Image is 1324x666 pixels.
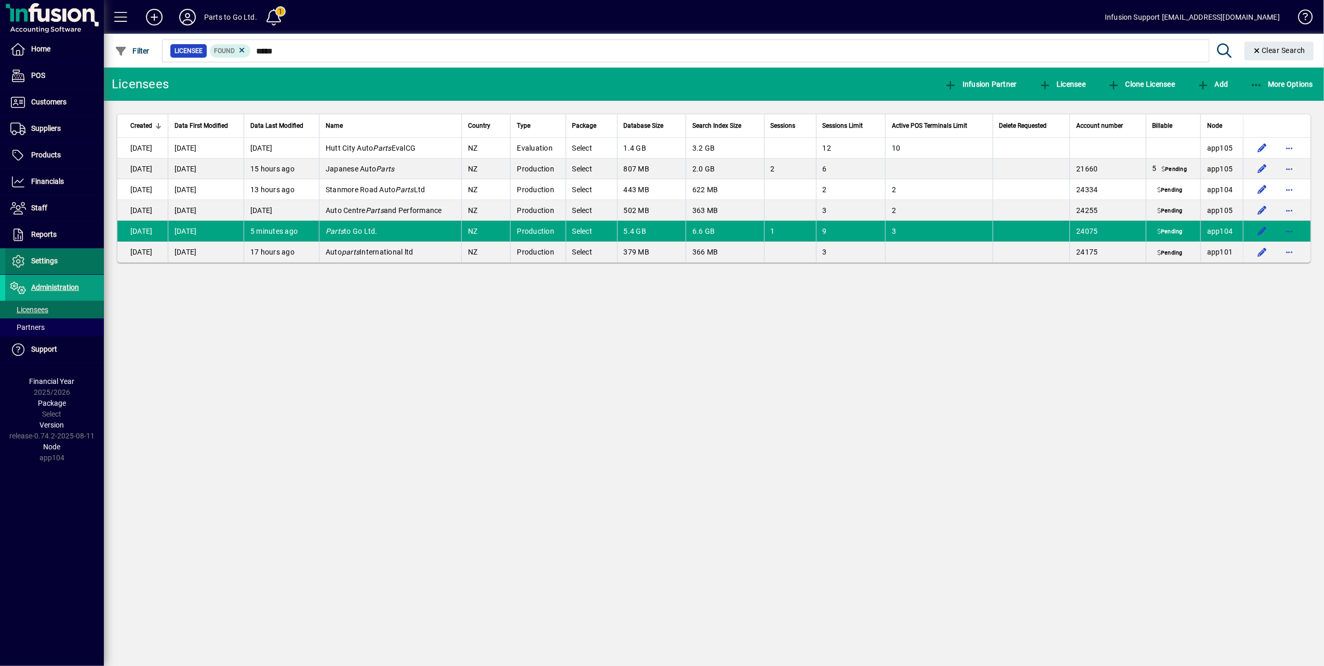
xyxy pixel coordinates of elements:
[1207,144,1233,152] span: app105.prod.infusionbusinesssoftware.com
[326,120,343,131] span: Name
[1105,9,1280,25] div: Infusion Support [EMAIL_ADDRESS][DOMAIN_NAME]
[461,221,511,242] td: NZ
[510,179,565,200] td: Production
[461,242,511,262] td: NZ
[31,283,79,291] span: Administration
[10,305,48,314] span: Licensees
[1207,165,1233,173] span: app105.prod.infusionbusinesssoftware.com
[5,195,104,221] a: Staff
[885,138,993,158] td: 10
[5,169,104,195] a: Financials
[1254,202,1270,219] button: Edit
[468,120,504,131] div: Country
[5,222,104,248] a: Reports
[175,46,203,56] span: Licensee
[999,120,1064,131] div: Delete Requested
[5,318,104,336] a: Partners
[1155,207,1185,216] span: Pending
[823,120,879,131] div: Sessions Limit
[1248,75,1316,94] button: More Options
[510,242,565,262] td: Production
[1254,244,1270,260] button: Edit
[31,230,57,238] span: Reports
[624,120,664,131] span: Database Size
[1245,42,1314,60] button: Clear
[816,242,885,262] td: 3
[510,158,565,179] td: Production
[44,443,61,451] span: Node
[566,138,617,158] td: Select
[117,179,168,200] td: [DATE]
[1281,223,1298,239] button: More options
[892,120,967,131] span: Active POS Terminals Limit
[5,301,104,318] a: Licensees
[31,151,61,159] span: Products
[130,120,152,131] span: Created
[1107,80,1175,88] span: Clone Licensee
[1159,166,1189,174] span: Pending
[244,158,319,179] td: 15 hours ago
[244,138,319,158] td: [DATE]
[885,179,993,200] td: 2
[1155,249,1185,257] span: Pending
[250,120,313,131] div: Data Last Modified
[1105,75,1178,94] button: Clone Licensee
[566,200,617,221] td: Select
[1146,158,1200,179] td: 5
[617,221,686,242] td: 5.4 GB
[214,47,235,55] span: Found
[942,75,1020,94] button: Infusion Partner
[244,200,319,221] td: [DATE]
[771,120,796,131] span: Sessions
[138,8,171,26] button: Add
[244,221,319,242] td: 5 minutes ago
[168,179,244,200] td: [DATE]
[816,158,885,179] td: 6
[5,36,104,62] a: Home
[38,399,66,407] span: Package
[566,158,617,179] td: Select
[5,116,104,142] a: Suppliers
[168,221,244,242] td: [DATE]
[823,120,863,131] span: Sessions Limit
[326,165,395,173] span: Japanese Auto
[117,158,168,179] td: [DATE]
[1069,242,1145,262] td: 24175
[373,144,392,152] em: Parts
[510,138,565,158] td: Evaluation
[1207,120,1222,131] span: Node
[168,158,244,179] td: [DATE]
[168,200,244,221] td: [DATE]
[764,158,816,179] td: 2
[31,257,58,265] span: Settings
[1253,46,1306,55] span: Clear Search
[816,179,885,200] td: 2
[617,138,686,158] td: 1.4 GB
[117,221,168,242] td: [DATE]
[510,221,565,242] td: Production
[1069,158,1145,179] td: 21660
[892,120,986,131] div: Active POS Terminals Limit
[250,120,303,131] span: Data Last Modified
[1290,2,1311,36] a: Knowledge Base
[1076,120,1139,131] div: Account number
[171,8,204,26] button: Profile
[5,248,104,274] a: Settings
[1281,161,1298,177] button: More options
[31,345,57,353] span: Support
[1207,248,1233,256] span: app101.prod.infusionbusinesssoftware.com
[366,206,384,215] em: Parts
[461,200,511,221] td: NZ
[572,120,611,131] div: Package
[686,138,764,158] td: 3.2 GB
[566,242,617,262] td: Select
[342,248,359,256] em: parts
[5,89,104,115] a: Customers
[468,120,490,131] span: Country
[461,138,511,158] td: NZ
[944,80,1017,88] span: Infusion Partner
[1207,206,1233,215] span: app105.prod.infusionbusinesssoftware.com
[117,242,168,262] td: [DATE]
[1155,228,1185,236] span: Pending
[31,98,66,106] span: Customers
